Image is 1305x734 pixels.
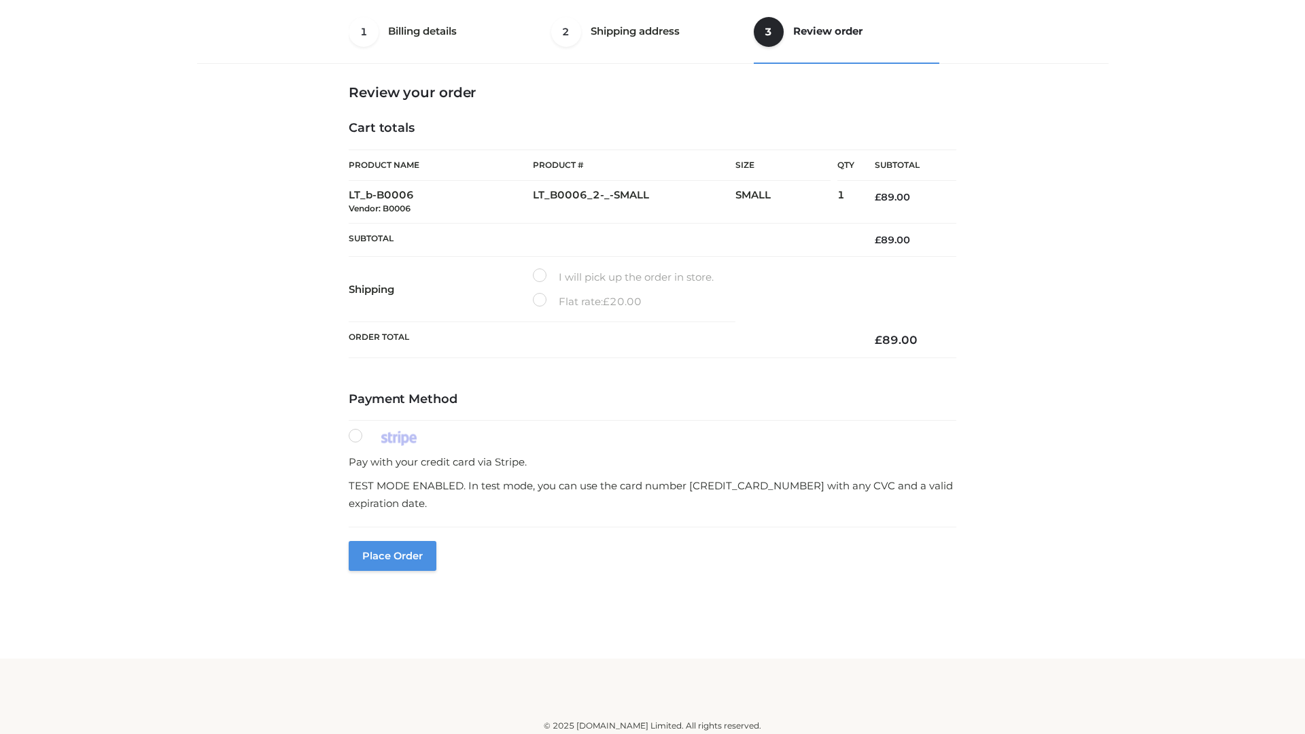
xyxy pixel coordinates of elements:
bdi: 89.00 [875,333,918,347]
bdi: 89.00 [875,191,910,203]
bdi: 89.00 [875,234,910,246]
h4: Cart totals [349,121,956,136]
th: Product # [533,150,735,181]
small: Vendor: B0006 [349,203,411,213]
div: © 2025 [DOMAIN_NAME] Limited. All rights reserved. [202,719,1103,733]
th: Product Name [349,150,533,181]
td: LT_b-B0006 [349,181,533,224]
h3: Review your order [349,84,956,101]
p: TEST MODE ENABLED. In test mode, you can use the card number [CREDIT_CARD_NUMBER] with any CVC an... [349,477,956,512]
span: £ [875,333,882,347]
span: £ [875,234,881,246]
td: LT_B0006_2-_-SMALL [533,181,735,224]
label: I will pick up the order in store. [533,268,714,286]
th: Order Total [349,322,854,358]
td: 1 [837,181,854,224]
th: Subtotal [349,223,854,256]
td: SMALL [735,181,837,224]
th: Qty [837,150,854,181]
span: £ [603,295,610,308]
th: Size [735,150,831,181]
span: £ [875,191,881,203]
bdi: 20.00 [603,295,642,308]
button: Place order [349,541,436,571]
label: Flat rate: [533,293,642,311]
h4: Payment Method [349,392,956,407]
p: Pay with your credit card via Stripe. [349,453,956,471]
th: Subtotal [854,150,956,181]
th: Shipping [349,257,533,322]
